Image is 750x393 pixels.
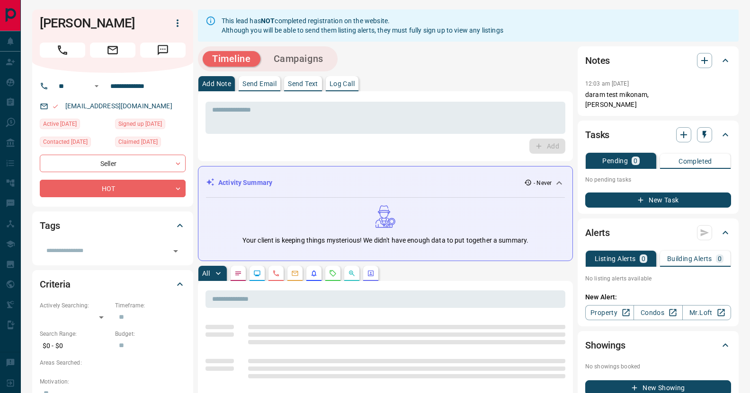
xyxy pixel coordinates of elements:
[242,80,277,87] p: Send Email
[667,255,712,262] p: Building Alerts
[40,218,60,233] h2: Tags
[585,123,731,146] div: Tasks
[202,80,231,87] p: Add Note
[40,330,110,338] p: Search Range:
[585,334,731,357] div: Showings
[585,173,731,187] p: No pending tasks
[595,255,636,262] p: Listing Alerts
[634,305,682,320] a: Condos
[115,119,186,132] div: Sun May 04 2025
[40,214,186,237] div: Tags
[202,270,210,277] p: All
[90,43,135,58] span: Email
[585,274,731,283] p: No listing alerts available
[288,80,318,87] p: Send Text
[348,270,356,277] svg: Opportunities
[115,301,186,310] p: Timeframe:
[253,270,261,277] svg: Lead Browsing Activity
[218,178,272,188] p: Activity Summary
[585,90,731,110] p: daram test mikonam, [PERSON_NAME]
[585,53,610,68] h2: Notes
[40,180,186,197] div: HOT
[52,103,59,110] svg: Email Valid
[91,80,102,92] button: Open
[40,277,71,292] h2: Criteria
[222,12,503,39] div: This lead has completed registration on the website. Although you will be able to send them listi...
[602,157,628,164] p: Pending
[40,119,110,132] div: Sun May 04 2025
[43,137,88,147] span: Contacted [DATE]
[329,270,337,277] svg: Requests
[367,270,375,277] svg: Agent Actions
[310,270,318,277] svg: Listing Alerts
[40,301,110,310] p: Actively Searching:
[43,119,77,129] span: Active [DATE]
[234,270,242,277] svg: Notes
[330,80,355,87] p: Log Call
[65,102,172,110] a: [EMAIL_ADDRESS][DOMAIN_NAME]
[585,49,731,72] div: Notes
[534,179,552,187] p: - Never
[40,137,110,150] div: Mon May 05 2025
[206,174,565,192] div: Activity Summary- Never
[682,305,731,320] a: Mr.Loft
[140,43,186,58] span: Message
[40,155,186,172] div: Seller
[40,358,186,367] p: Areas Searched:
[261,17,275,25] strong: NOT
[585,338,625,353] h2: Showings
[272,270,280,277] svg: Calls
[585,192,731,208] button: New Task
[679,158,712,165] p: Completed
[115,330,186,338] p: Budget:
[585,305,634,320] a: Property
[115,137,186,150] div: Sun May 04 2025
[118,137,158,147] span: Claimed [DATE]
[718,255,722,262] p: 0
[242,236,528,245] p: Your client is keeping things mysterious! We didn't have enough data to put together a summary.
[585,292,731,302] p: New Alert:
[634,157,637,164] p: 0
[585,127,609,142] h2: Tasks
[118,119,162,129] span: Signed up [DATE]
[40,338,110,354] p: $0 - $0
[40,273,186,296] div: Criteria
[585,225,610,240] h2: Alerts
[40,377,186,386] p: Motivation:
[585,221,731,244] div: Alerts
[585,362,731,371] p: No showings booked
[642,255,645,262] p: 0
[169,245,182,258] button: Open
[203,51,260,67] button: Timeline
[291,270,299,277] svg: Emails
[585,80,629,87] p: 12:03 am [DATE]
[40,43,85,58] span: Call
[264,51,333,67] button: Campaigns
[40,16,155,31] h1: [PERSON_NAME]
